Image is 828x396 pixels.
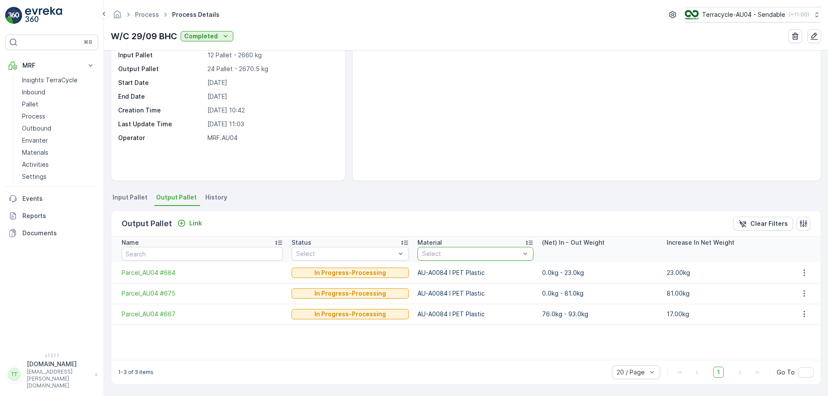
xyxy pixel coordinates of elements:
a: Documents [5,225,98,242]
img: terracycle_logo.png [685,10,699,19]
p: 12 Pallet - 2660 kg [207,51,336,59]
a: Parcel_AU04 #684 [122,268,283,277]
p: Inbound [22,88,45,97]
p: Operator [118,134,204,142]
p: Clear Filters [750,219,788,228]
p: Reports [22,212,95,220]
button: TT[DOMAIN_NAME][EMAIL_ADDRESS][PERSON_NAME][DOMAIN_NAME] [5,360,98,389]
span: Input Pallet [113,193,147,202]
p: ⌘B [84,39,92,46]
p: 76.0kg - 93.0kg [542,310,658,318]
p: Events [22,194,95,203]
a: Process [135,11,159,18]
p: Name [122,238,139,247]
p: Insights TerraCycle [22,76,78,84]
p: [DOMAIN_NAME] [27,360,91,368]
p: Material [417,238,442,247]
a: Parcel_AU04 #675 [122,289,283,298]
p: Completed [184,32,218,41]
p: Status [292,238,311,247]
p: In Progress-Processing [314,268,386,277]
p: Envanter [22,136,48,145]
p: [DATE] 10:42 [207,106,336,115]
p: Activities [22,160,49,169]
p: Process [22,112,45,121]
button: In Progress-Processing [292,309,409,319]
p: Input Pallet [118,51,204,59]
button: In Progress-Processing [292,268,409,278]
p: 23.00kg [667,268,783,277]
span: Output Pallet [156,193,197,202]
p: In Progress-Processing [314,310,386,318]
p: Pallet [22,100,38,109]
p: In Progress-Processing [314,289,386,298]
p: AU-A0084 I PET Plastic [417,289,533,298]
p: End Date [118,92,204,101]
a: Inbound [19,86,98,98]
a: Envanter [19,134,98,147]
a: Outbound [19,122,98,134]
p: Start Date [118,78,204,87]
a: Settings [19,171,98,183]
span: v 1.51.1 [5,353,98,358]
p: AU-A0084 I PET Plastic [417,268,533,277]
p: [DATE] [207,92,336,101]
a: Homepage [113,13,122,20]
p: Outbound [22,124,51,133]
p: 24 Pallet - 2670.5 kg [207,65,336,73]
a: Activities [19,159,98,171]
p: 17.00kg [667,310,783,318]
p: MRF.AU04 [207,134,336,142]
p: [DATE] [207,78,336,87]
p: Creation Time [118,106,204,115]
button: Link [174,218,205,228]
p: Settings [22,172,47,181]
p: Terracycle-AU04 - Sendable [702,10,785,19]
span: 1 [713,367,724,378]
p: 81.00kg [667,289,783,298]
a: Insights TerraCycle [19,74,98,86]
a: Parcel_AU04 #667 [122,310,283,318]
img: logo_light-DOdMpM7g.png [25,7,62,24]
p: Increase In Net Weight [667,238,734,247]
span: History [205,193,227,202]
p: Select [422,249,520,258]
p: Link [189,219,202,228]
p: 0.0kg - 23.0kg [542,268,658,277]
p: Last Update Time [118,120,204,128]
p: (Net) In - Out Weight [542,238,605,247]
button: Completed [181,31,233,41]
p: Output Pallet [118,65,204,73]
div: TT [7,368,21,381]
p: Materials [22,148,48,157]
p: Output Pallet [122,218,172,230]
a: Materials [19,147,98,159]
a: Events [5,190,98,207]
p: Documents [22,229,95,237]
p: ( +11:00 ) [789,11,809,18]
input: Search [122,247,283,261]
a: Process [19,110,98,122]
img: logo [5,7,22,24]
p: 0.0kg - 81.0kg [542,289,658,298]
button: In Progress-Processing [292,288,409,299]
button: Clear Filters [733,217,793,231]
p: MRF [22,61,81,70]
span: Go To [777,368,795,377]
button: Terracycle-AU04 - Sendable(+11:00) [685,7,821,22]
button: MRF [5,57,98,74]
p: Select [296,249,395,258]
span: Process Details [170,10,221,19]
a: Pallet [19,98,98,110]
p: W/C 29/09 BHC [111,30,177,43]
p: [EMAIL_ADDRESS][PERSON_NAME][DOMAIN_NAME] [27,368,91,389]
a: Reports [5,207,98,225]
p: 1-3 of 3 items [118,369,154,376]
p: AU-A0084 I PET Plastic [417,310,533,318]
p: [DATE] 11:03 [207,120,336,128]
